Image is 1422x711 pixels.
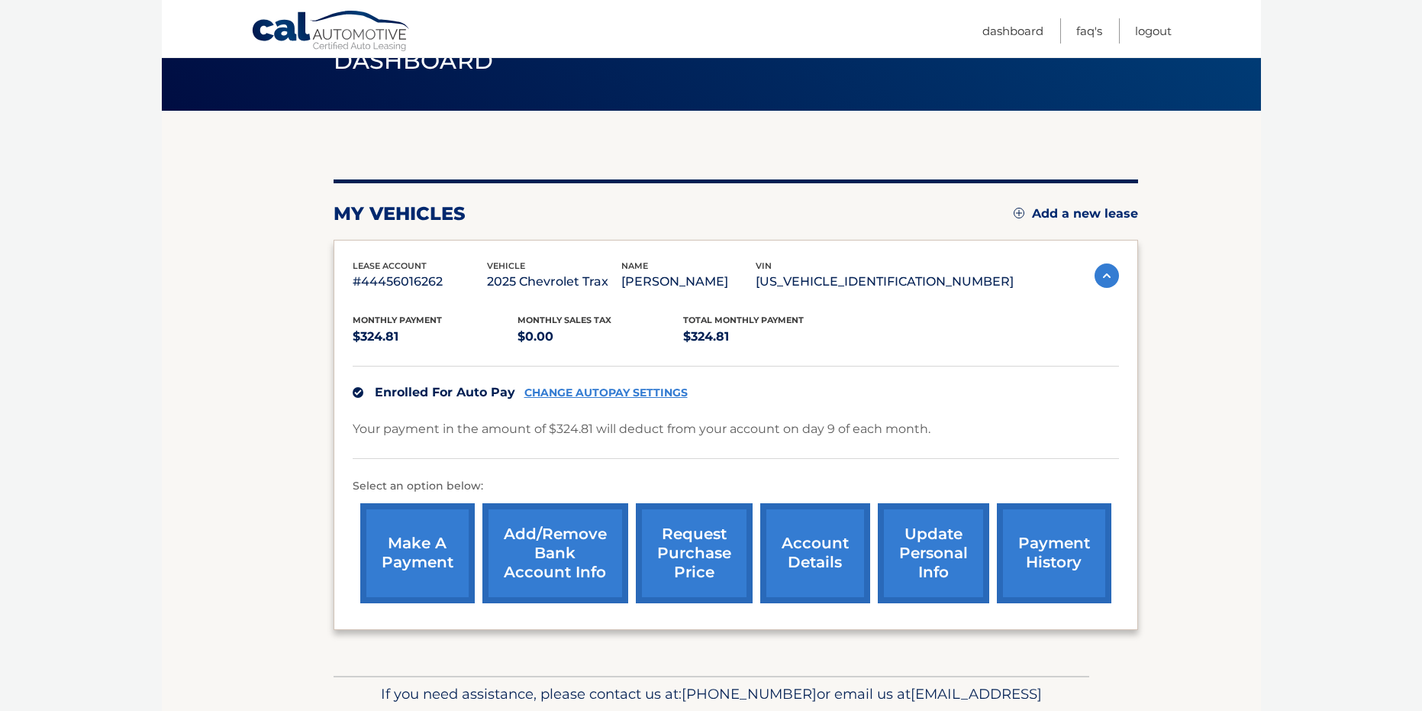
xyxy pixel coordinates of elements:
a: account details [760,503,870,603]
span: name [621,260,648,271]
a: request purchase price [636,503,753,603]
a: Add/Remove bank account info [482,503,628,603]
a: Dashboard [982,18,1043,44]
span: Monthly Payment [353,315,442,325]
p: $324.81 [683,326,849,347]
a: make a payment [360,503,475,603]
span: vin [756,260,772,271]
p: $324.81 [353,326,518,347]
a: Cal Automotive [251,10,411,54]
a: Logout [1135,18,1172,44]
span: vehicle [487,260,525,271]
img: add.svg [1014,208,1024,218]
a: payment history [997,503,1111,603]
p: 2025 Chevrolet Trax [487,271,621,292]
a: CHANGE AUTOPAY SETTINGS [524,386,688,399]
span: lease account [353,260,427,271]
span: Dashboard [334,47,494,75]
a: FAQ's [1076,18,1102,44]
img: accordion-active.svg [1095,263,1119,288]
p: Select an option below: [353,477,1119,496]
p: [US_VEHICLE_IDENTIFICATION_NUMBER] [756,271,1014,292]
span: [PHONE_NUMBER] [682,685,817,703]
p: $0.00 [518,326,683,347]
p: [PERSON_NAME] [621,271,756,292]
a: Add a new lease [1014,206,1138,221]
h2: my vehicles [334,202,466,225]
p: Your payment in the amount of $324.81 will deduct from your account on day 9 of each month. [353,419,930,440]
span: Enrolled For Auto Pay [375,385,515,399]
span: Monthly sales Tax [518,315,611,325]
img: check.svg [353,387,363,398]
p: #44456016262 [353,271,487,292]
a: update personal info [878,503,989,603]
span: Total Monthly Payment [683,315,804,325]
